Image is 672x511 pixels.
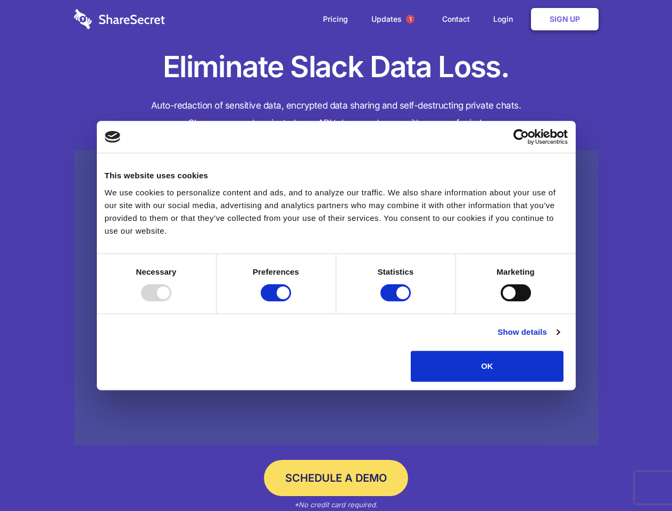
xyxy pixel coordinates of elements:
div: We use cookies to personalize content and ads, and to analyze our traffic. We also share informat... [105,186,568,237]
span: 1 [406,15,414,23]
a: Usercentrics Cookiebot - opens in a new window [475,129,568,145]
strong: Necessary [136,267,177,276]
strong: Statistics [378,267,414,276]
div: This website uses cookies [105,169,568,182]
a: Pricing [312,3,359,36]
a: Show details [497,326,559,339]
h4: Auto-redaction of sensitive data, encrypted data sharing and self-destructing private chats. Shar... [74,97,599,132]
h1: Eliminate Slack Data Loss. [74,48,599,86]
a: Sign Up [531,8,599,30]
a: Wistia video thumbnail [74,150,599,446]
img: logo [105,131,121,143]
button: OK [411,351,563,382]
a: Schedule a Demo [264,460,408,496]
a: Contact [432,3,480,36]
strong: Preferences [253,267,299,276]
strong: Marketing [496,267,535,276]
em: *No credit card required. [294,500,378,509]
a: Login [483,3,529,36]
img: logo-wordmark-white-trans-d4663122ce5f474addd5e946df7df03e33cb6a1c49d2221995e7729f52c070b2.svg [74,9,165,29]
